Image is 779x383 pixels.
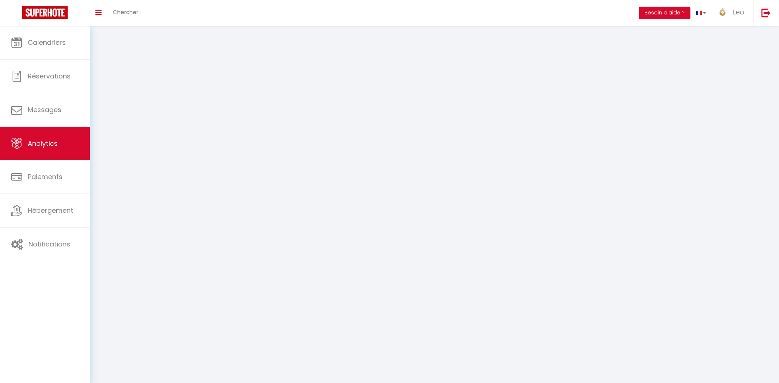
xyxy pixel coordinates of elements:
span: Analytics [28,139,58,148]
span: Calendriers [28,38,66,47]
span: Leo [733,7,745,17]
span: Paiements [28,172,62,181]
img: logout [762,8,771,17]
button: Ouvrir le widget de chat LiveChat [6,3,28,25]
img: Super Booking [22,6,68,19]
span: Messages [28,105,61,114]
span: Notifications [28,239,70,249]
button: Besoin d'aide ? [639,7,691,19]
img: ... [717,7,728,18]
span: Réservations [28,71,71,81]
span: Hébergement [28,206,73,215]
span: Chercher [113,8,138,16]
